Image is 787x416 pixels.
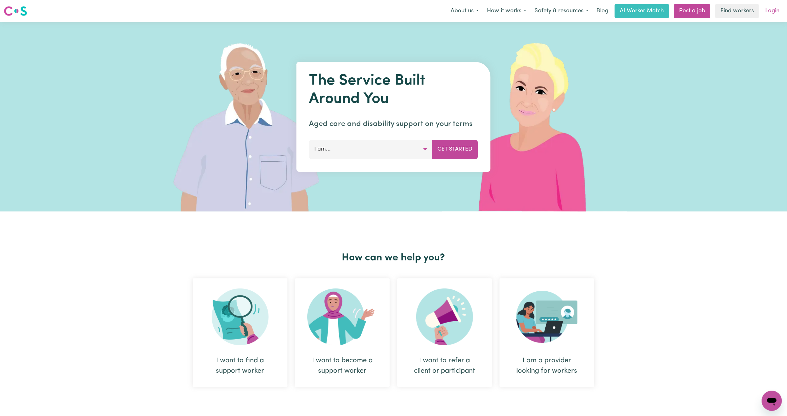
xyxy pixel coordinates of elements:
[309,140,433,159] button: I am...
[189,252,598,264] h2: How can we help you?
[762,391,782,411] iframe: Button to launch messaging window, conversation in progress
[4,4,27,18] a: Careseekers logo
[674,4,710,18] a: Post a job
[193,278,287,387] div: I want to find a support worker
[208,355,272,376] div: I want to find a support worker
[593,4,612,18] a: Blog
[416,288,473,345] img: Refer
[295,278,390,387] div: I want to become a support worker
[447,4,483,18] button: About us
[515,355,579,376] div: I am a provider looking for workers
[4,5,27,17] img: Careseekers logo
[432,140,478,159] button: Get Started
[397,278,492,387] div: I want to refer a client or participant
[530,4,593,18] button: Safety & resources
[412,355,477,376] div: I want to refer a client or participant
[307,288,377,345] img: Become Worker
[715,4,759,18] a: Find workers
[615,4,669,18] a: AI Worker Match
[212,288,269,345] img: Search
[761,4,783,18] a: Login
[309,118,478,130] p: Aged care and disability support on your terms
[516,288,577,345] img: Provider
[309,72,478,108] h1: The Service Built Around You
[483,4,530,18] button: How it works
[500,278,594,387] div: I am a provider looking for workers
[310,355,375,376] div: I want to become a support worker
